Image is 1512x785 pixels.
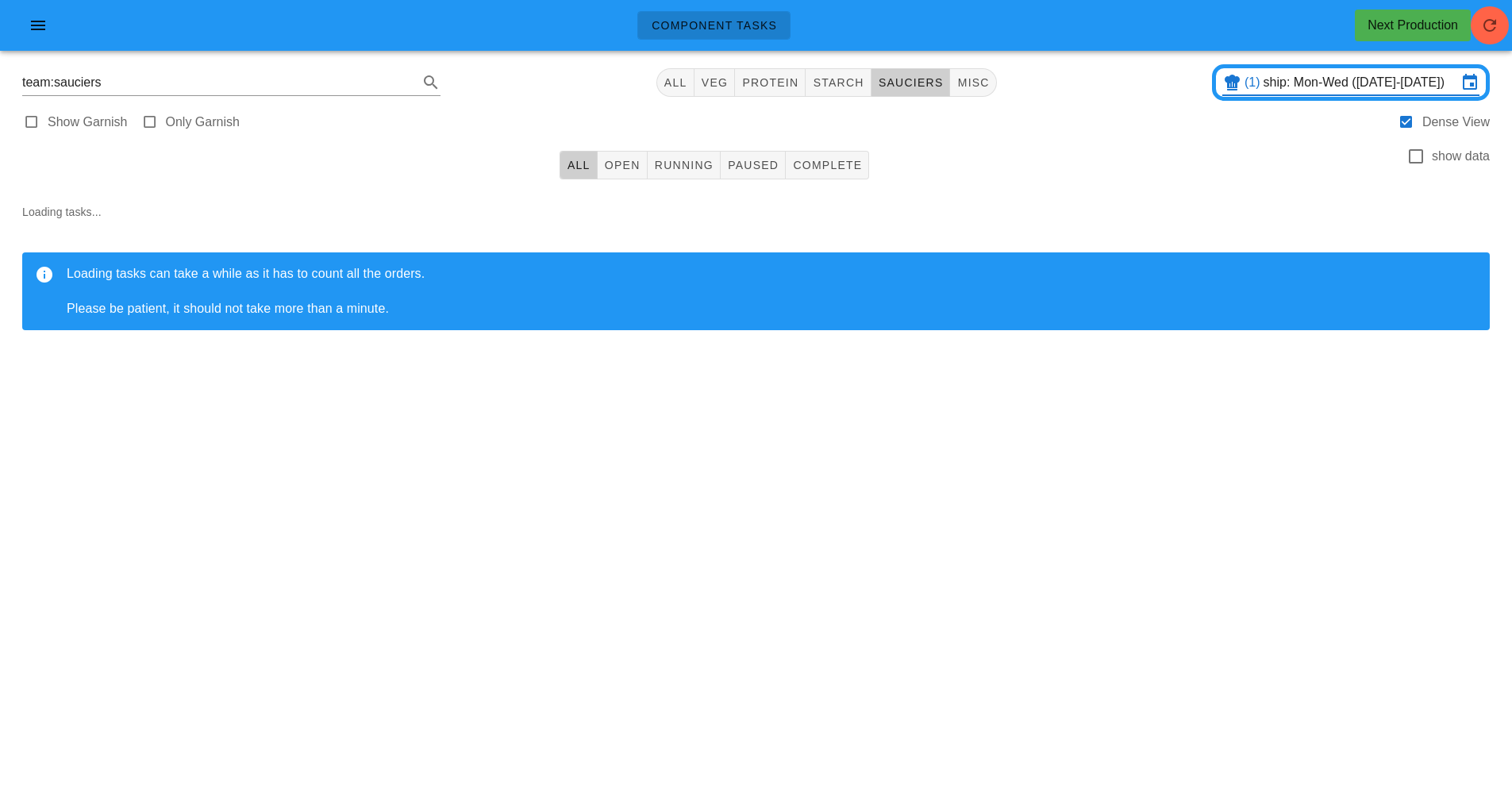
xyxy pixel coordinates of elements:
[67,265,1477,317] div: Loading tasks can take a while as it has to count all the orders. Please be patient, it should no...
[1245,75,1264,90] div: (1)
[166,114,240,130] label: Only Garnish
[1368,16,1458,35] div: Next Production
[648,151,721,179] button: Running
[560,151,598,179] button: All
[792,159,862,171] span: Complete
[1432,148,1490,164] label: show data
[656,68,694,97] button: All
[735,68,806,97] button: protein
[721,151,786,179] button: Paused
[637,11,791,40] a: Component Tasks
[806,68,871,97] button: starch
[701,76,729,89] span: veg
[878,76,944,89] span: sauciers
[48,114,128,130] label: Show Garnish
[1422,114,1490,130] label: Dense View
[654,159,714,171] span: Running
[741,76,798,89] span: protein
[567,159,591,171] span: All
[786,151,869,179] button: Complete
[950,68,996,97] button: misc
[651,19,777,32] span: Component Tasks
[598,151,648,179] button: Open
[604,159,641,171] span: Open
[10,190,1502,356] div: Loading tasks...
[812,76,864,89] span: starch
[727,159,779,171] span: Paused
[956,76,989,89] span: misc
[694,68,736,97] button: veg
[871,68,951,97] button: sauciers
[664,76,687,89] span: All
